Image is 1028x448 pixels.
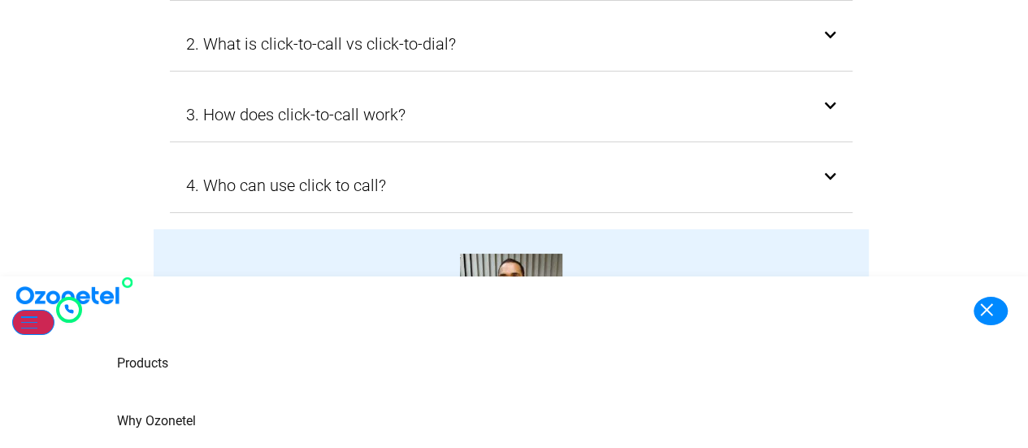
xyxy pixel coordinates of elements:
div: 4. Who can use click to call? [170,159,853,212]
a: 4. Who can use click to call? [186,171,386,200]
a: 3. How does click-to-call work? [186,100,406,129]
a: 2. What is click-to-call vs click-to-dial? [186,29,456,59]
div: 2. What is click-to-call vs click-to-dial? [170,17,853,71]
div: 3. How does click-to-call work? [170,88,853,141]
